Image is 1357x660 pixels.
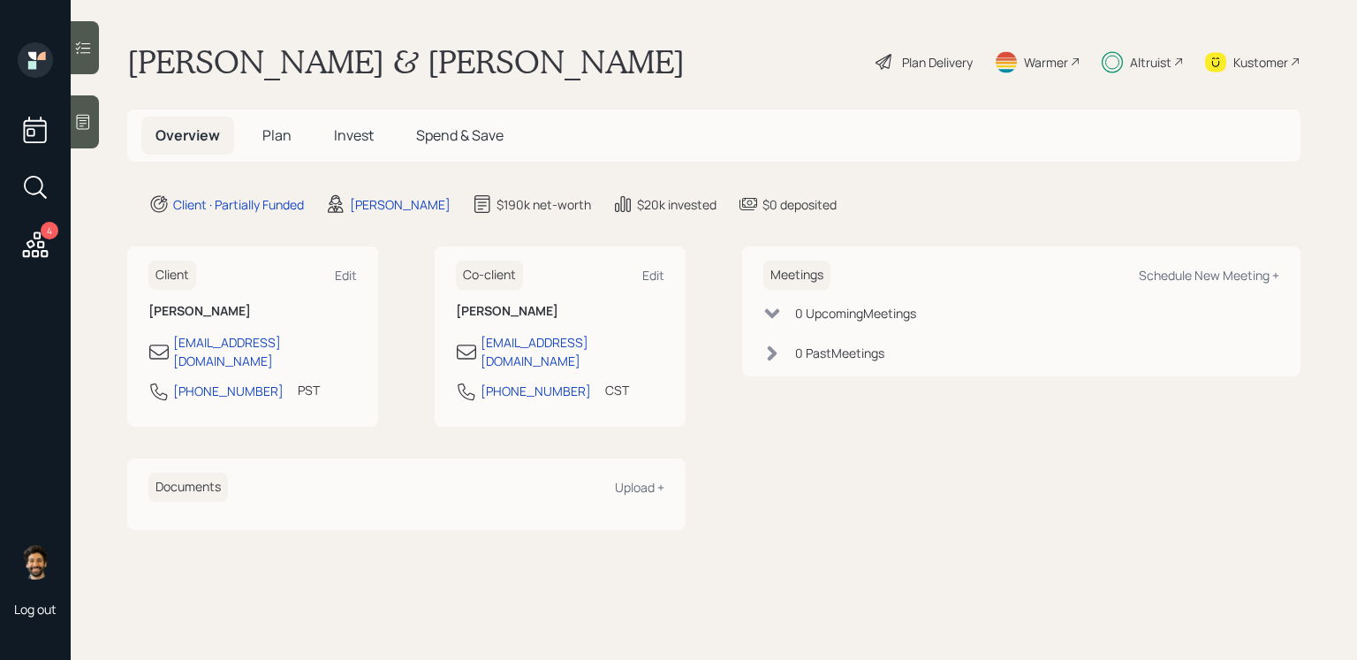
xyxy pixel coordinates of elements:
[642,267,664,284] div: Edit
[148,473,228,502] h6: Documents
[456,261,523,290] h6: Co-client
[416,125,504,145] span: Spend & Save
[173,333,357,370] div: [EMAIL_ADDRESS][DOMAIN_NAME]
[262,125,292,145] span: Plan
[1130,53,1171,72] div: Altruist
[173,195,304,214] div: Client · Partially Funded
[481,382,591,400] div: [PHONE_NUMBER]
[637,195,716,214] div: $20k invested
[615,479,664,496] div: Upload +
[350,195,451,214] div: [PERSON_NAME]
[173,382,284,400] div: [PHONE_NUMBER]
[605,381,629,399] div: CST
[763,261,830,290] h6: Meetings
[795,304,916,322] div: 0 Upcoming Meeting s
[762,195,837,214] div: $0 deposited
[902,53,973,72] div: Plan Delivery
[18,544,53,580] img: eric-schwartz-headshot.png
[127,42,685,81] h1: [PERSON_NAME] & [PERSON_NAME]
[481,333,664,370] div: [EMAIL_ADDRESS][DOMAIN_NAME]
[335,267,357,284] div: Edit
[1024,53,1068,72] div: Warmer
[795,344,884,362] div: 0 Past Meeting s
[334,125,374,145] span: Invest
[41,222,58,239] div: 4
[1233,53,1288,72] div: Kustomer
[456,304,664,319] h6: [PERSON_NAME]
[148,304,357,319] h6: [PERSON_NAME]
[298,381,320,399] div: PST
[14,601,57,618] div: Log out
[148,261,196,290] h6: Client
[1139,267,1279,284] div: Schedule New Meeting +
[155,125,220,145] span: Overview
[497,195,591,214] div: $190k net-worth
